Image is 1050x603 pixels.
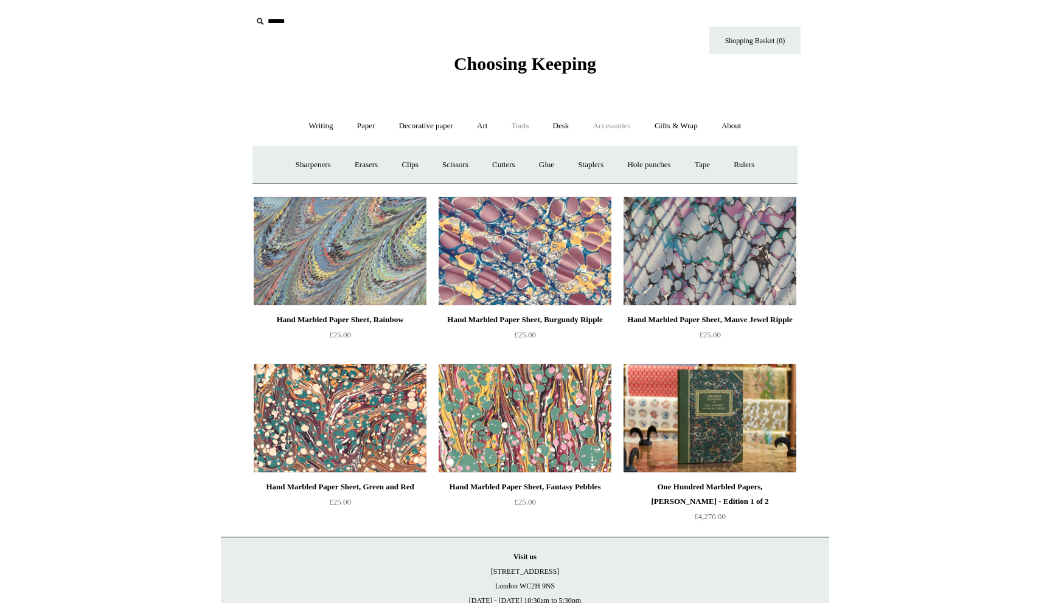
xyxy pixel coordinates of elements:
[567,149,614,181] a: Staplers
[439,196,611,306] a: Hand Marbled Paper Sheet, Burgundy Ripple Hand Marbled Paper Sheet, Burgundy Ripple
[439,196,611,306] img: Hand Marbled Paper Sheet, Burgundy Ripple
[442,312,608,327] div: Hand Marbled Paper Sheet, Burgundy Ripple
[257,480,423,494] div: Hand Marbled Paper Sheet, Green and Red
[627,312,793,327] div: Hand Marbled Paper Sheet, Mauve Jewel Ripple
[644,110,709,142] a: Gifts & Wrap
[513,553,537,561] strong: Visit us
[711,110,753,142] a: About
[254,312,426,362] a: Hand Marbled Paper Sheet, Rainbow £25.00
[346,110,386,142] a: Paper
[624,480,796,529] a: One Hundred Marbled Papers, [PERSON_NAME] - Edition 1 of 2 £4,270.00
[514,330,536,339] span: £25.00
[582,110,642,142] a: Accessories
[466,110,498,142] a: Art
[254,364,426,473] a: Hand Marbled Paper Sheet, Green and Red Hand Marbled Paper Sheet, Green and Red
[624,196,796,306] a: Hand Marbled Paper Sheet, Mauve Jewel Ripple Hand Marbled Paper Sheet, Mauve Jewel Ripple
[542,110,580,142] a: Desk
[254,364,426,473] img: Hand Marbled Paper Sheet, Green and Red
[254,196,426,306] a: Hand Marbled Paper Sheet, Rainbow Hand Marbled Paper Sheet, Rainbow
[481,149,526,181] a: Cutters
[439,364,611,473] img: Hand Marbled Paper Sheet, Fantasy Pebbles
[298,110,344,142] a: Writing
[439,364,611,473] a: Hand Marbled Paper Sheet, Fantasy Pebbles Hand Marbled Paper Sheet, Fantasy Pebbles
[388,110,464,142] a: Decorative paper
[439,312,611,362] a: Hand Marbled Paper Sheet, Burgundy Ripple £25.00
[624,364,796,473] a: One Hundred Marbled Papers, John Jeffery - Edition 1 of 2 One Hundred Marbled Papers, John Jeffer...
[616,149,681,181] a: Hole punches
[627,480,793,509] div: One Hundred Marbled Papers, [PERSON_NAME] - Edition 1 of 2
[624,364,796,473] img: One Hundred Marbled Papers, John Jeffery - Edition 1 of 2
[454,63,596,72] a: Choosing Keeping
[684,149,721,181] a: Tape
[699,330,721,339] span: £25.00
[709,27,801,54] a: Shopping Basket (0)
[257,312,423,327] div: Hand Marbled Paper Sheet, Rainbow
[329,330,351,339] span: £25.00
[391,149,429,181] a: Clips
[624,196,796,306] img: Hand Marbled Paper Sheet, Mauve Jewel Ripple
[442,480,608,494] div: Hand Marbled Paper Sheet, Fantasy Pebbles
[501,110,540,142] a: Tools
[514,497,536,506] span: £25.00
[431,149,479,181] a: Scissors
[254,196,426,306] img: Hand Marbled Paper Sheet, Rainbow
[329,497,351,506] span: £25.00
[285,149,342,181] a: Sharpeners
[454,53,596,74] span: Choosing Keeping
[694,512,726,521] span: £4,270.00
[528,149,565,181] a: Glue
[344,149,389,181] a: Erasers
[254,480,426,529] a: Hand Marbled Paper Sheet, Green and Red £25.00
[723,149,765,181] a: Rulers
[624,312,796,362] a: Hand Marbled Paper Sheet, Mauve Jewel Ripple £25.00
[439,480,611,529] a: Hand Marbled Paper Sheet, Fantasy Pebbles £25.00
